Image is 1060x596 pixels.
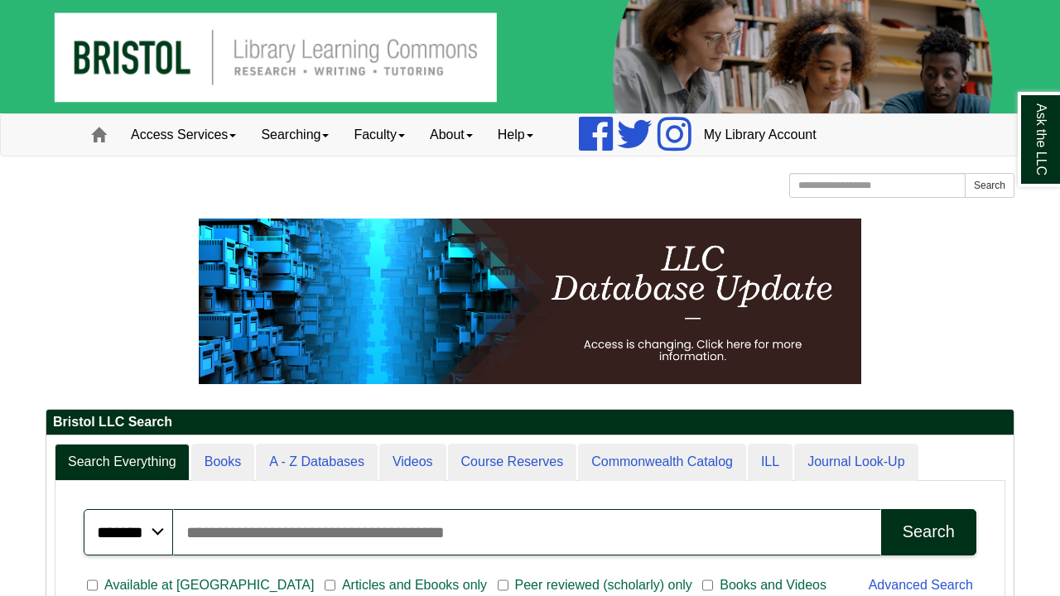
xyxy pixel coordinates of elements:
[748,444,793,481] a: ILL
[341,114,417,156] a: Faculty
[713,575,833,595] span: Books and Videos
[869,578,973,592] a: Advanced Search
[248,114,341,156] a: Searching
[702,578,713,593] input: Books and Videos
[46,410,1014,435] h2: Bristol LLC Search
[199,219,861,384] img: HTML tutorial
[485,114,546,156] a: Help
[794,444,918,481] a: Journal Look-Up
[379,444,446,481] a: Videos
[448,444,577,481] a: Course Reserves
[55,444,190,481] a: Search Everything
[118,114,248,156] a: Access Services
[191,444,254,481] a: Books
[903,522,955,541] div: Search
[335,575,494,595] span: Articles and Ebooks only
[578,444,746,481] a: Commonwealth Catalog
[325,578,335,593] input: Articles and Ebooks only
[98,575,320,595] span: Available at [GEOGRAPHIC_DATA]
[256,444,378,481] a: A - Z Databases
[691,114,829,156] a: My Library Account
[417,114,485,156] a: About
[881,509,976,555] button: Search
[87,578,98,593] input: Available at [GEOGRAPHIC_DATA]
[498,578,508,593] input: Peer reviewed (scholarly) only
[965,173,1014,198] button: Search
[508,575,699,595] span: Peer reviewed (scholarly) only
